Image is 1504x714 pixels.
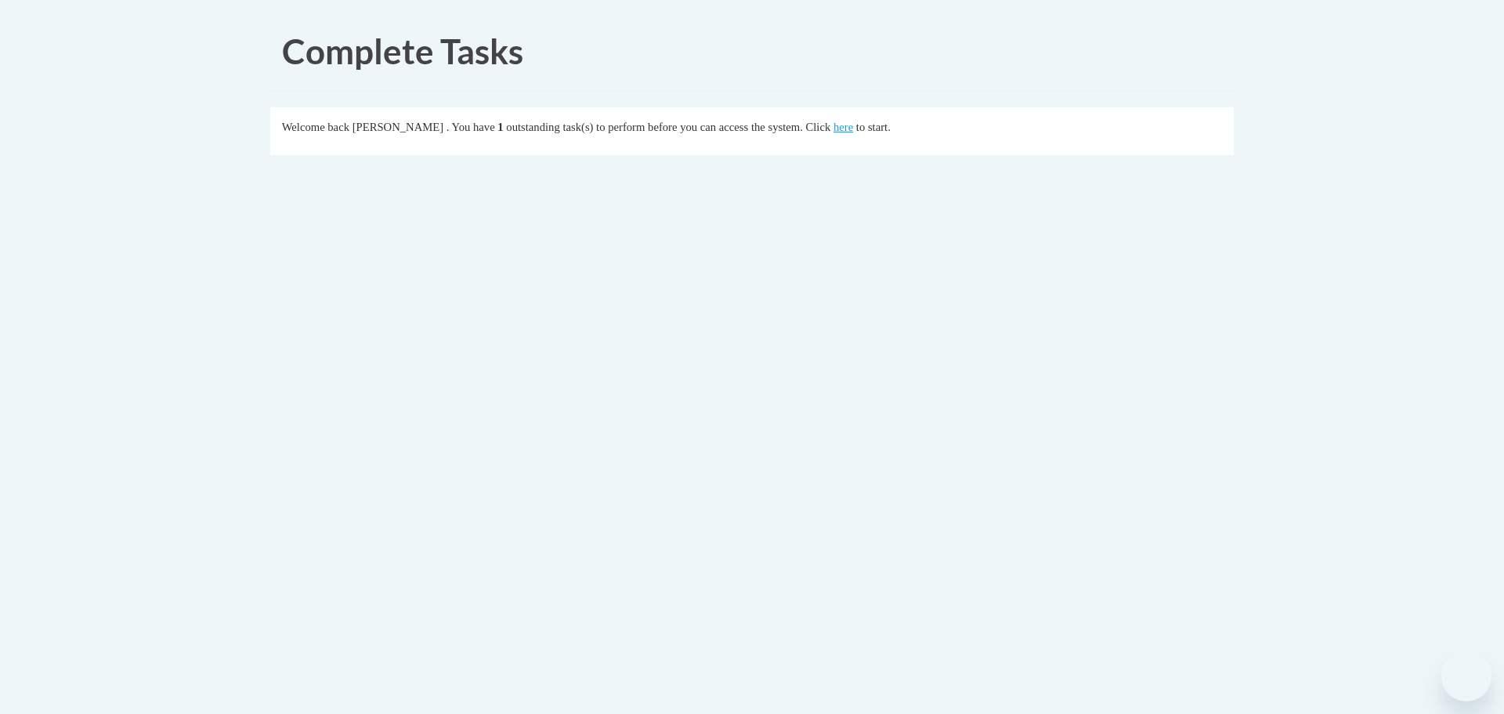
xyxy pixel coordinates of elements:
[282,31,523,71] span: Complete Tasks
[352,121,443,133] span: [PERSON_NAME]
[1441,651,1491,701] iframe: Button to launch messaging window
[506,121,830,133] span: outstanding task(s) to perform before you can access the system. Click
[497,121,503,133] span: 1
[833,121,853,133] a: here
[282,121,349,133] span: Welcome back
[446,121,495,133] span: . You have
[856,121,891,133] span: to start.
